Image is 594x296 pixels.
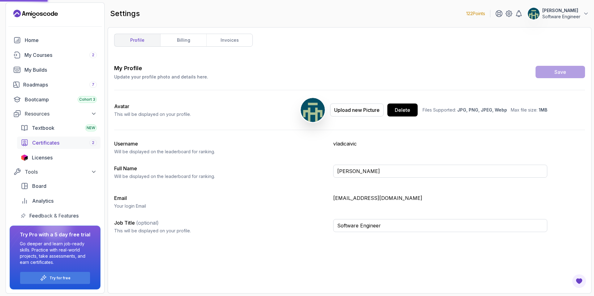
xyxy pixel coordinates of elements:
span: 1MB [539,107,547,112]
a: board [17,180,101,192]
img: jetbrains icon [21,154,28,161]
span: Cohort 3 [79,97,95,102]
a: courses [10,49,101,61]
h3: Email [114,194,328,202]
span: Licenses [32,154,53,161]
div: Resources [25,110,97,117]
div: Delete [395,106,410,114]
span: NEW [87,125,95,130]
div: Home [25,36,97,44]
div: Save [554,68,566,76]
span: 2 [92,53,94,57]
p: vladicaivic [333,140,547,147]
p: Go deeper and learn job-ready skills. Practice with real-world projects, take assessments, and ea... [20,241,90,265]
span: JPG, PNG, JPEG, Webp [457,107,507,112]
a: bootcamp [10,93,101,106]
p: Will be displayed on the leaderboard for ranking. [114,173,328,180]
span: Feedback & Features [29,212,79,219]
h2: Avatar [114,103,191,110]
p: [EMAIL_ADDRESS][DOMAIN_NAME] [333,194,547,202]
a: certificates [17,137,101,149]
span: Board [32,182,46,190]
p: This will be displayed on your profile. [114,111,191,117]
input: Enter your job [333,219,547,232]
button: user profile image[PERSON_NAME]Software Engineer [527,7,589,20]
span: Textbook [32,124,54,132]
h3: My Profile [114,64,208,73]
input: Enter your full name [333,165,547,178]
a: invoices [206,34,252,46]
span: (optional) [136,220,159,226]
a: licenses [17,151,101,164]
a: textbook [17,122,101,134]
p: Software Engineer [542,14,580,20]
p: This will be displayed on your profile. [114,228,328,234]
a: Try for free [49,276,71,281]
button: Tools [10,166,101,177]
span: 7 [92,82,94,87]
button: Try for free [20,272,90,284]
div: Tools [25,168,97,175]
div: Upload new Picture [334,106,380,114]
p: Your login Email [114,203,328,209]
span: 2 [92,140,94,145]
span: Certificates [32,139,59,146]
h2: settings [110,9,140,19]
label: Job Title [114,220,159,226]
img: user profile image [301,98,325,122]
button: Open Feedback Button [572,274,587,289]
p: Files Supported: Max file size: [423,107,547,113]
div: My Builds [24,66,97,74]
p: Will be displayed on the leaderboard for ranking. [114,149,328,155]
span: Analytics [32,197,54,205]
a: analytics [17,195,101,207]
a: profile [114,34,160,46]
img: user profile image [528,8,540,19]
div: Roadmaps [23,81,97,88]
label: Full Name [114,165,137,171]
p: Update your profile photo and details here. [114,74,208,80]
a: roadmaps [10,78,101,91]
div: Bootcamp [25,96,97,103]
button: Save [536,66,585,78]
button: Upload new Picture [330,104,384,116]
a: builds [10,64,101,76]
label: Username [114,141,138,147]
button: Delete [387,104,418,116]
button: Resources [10,108,101,119]
p: 122 Points [466,11,485,17]
a: billing [160,34,206,46]
a: home [10,34,101,46]
p: [PERSON_NAME] [542,7,580,14]
a: Landing page [13,9,58,19]
a: feedback [17,209,101,222]
div: My Courses [24,51,97,59]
